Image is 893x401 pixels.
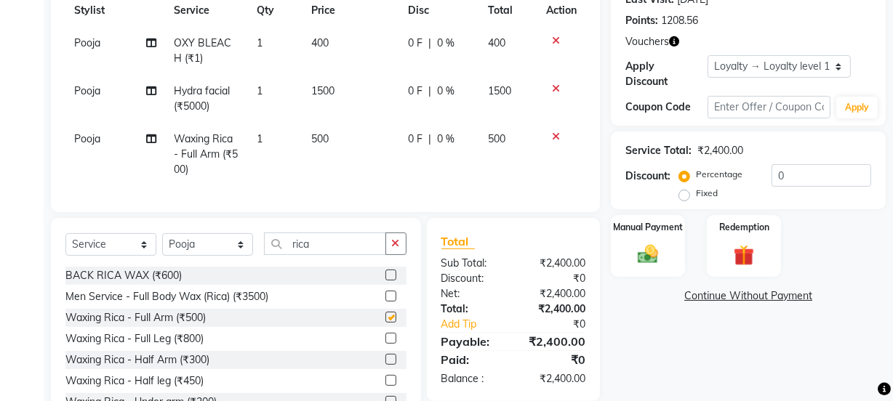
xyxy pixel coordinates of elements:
div: ₹0 [513,271,596,286]
div: Net: [431,286,513,301]
div: Apply Discount [625,59,708,89]
div: Waxing Rica - Full Leg (₹800) [65,331,204,347]
span: 1 [257,132,263,145]
img: _gift.svg [727,243,761,268]
div: Service Total: [625,143,692,158]
span: | [428,84,431,99]
span: Total [441,234,475,249]
div: Discount: [625,169,670,184]
div: Points: [625,13,658,28]
label: Redemption [719,221,769,234]
span: 0 % [437,84,454,99]
span: Pooja [74,84,100,97]
div: ₹2,400.00 [513,256,596,271]
div: Coupon Code [625,100,708,115]
span: 0 F [408,36,423,51]
div: 1208.56 [661,13,698,28]
span: 400 [488,36,505,49]
span: 500 [312,132,329,145]
span: Hydra facial (₹5000) [174,84,230,113]
span: 1 [257,84,263,97]
span: 1500 [488,84,511,97]
div: BACK RICA WAX (₹600) [65,268,182,283]
label: Percentage [696,168,742,181]
span: 0 F [408,131,423,147]
span: Pooja [74,132,100,145]
span: 1500 [312,84,335,97]
label: Fixed [696,187,718,200]
div: ₹0 [527,317,596,332]
label: Manual Payment [613,221,683,234]
div: ₹2,400.00 [513,333,596,350]
span: 500 [488,132,505,145]
div: Waxing Rica - Full Arm (₹500) [65,310,206,325]
span: 0 % [437,36,454,51]
div: Total: [431,301,513,317]
a: Continue Without Payment [614,288,883,304]
span: 0 F [408,84,423,99]
div: Discount: [431,271,513,286]
a: Add Tip [431,317,527,332]
img: _cash.svg [631,243,665,267]
div: Waxing Rica - Half leg (₹450) [65,373,204,389]
div: ₹2,400.00 [513,371,596,386]
button: Apply [836,97,878,118]
span: 1 [257,36,263,49]
span: OXY BLEACH (₹1) [174,36,231,65]
span: 0 % [437,131,454,147]
span: Vouchers [625,34,669,49]
span: Waxing Rica - Full Arm (₹500) [174,132,238,176]
div: Payable: [431,333,513,350]
div: Sub Total: [431,256,513,271]
div: ₹2,400.00 [513,301,596,317]
span: | [428,131,431,147]
span: | [428,36,431,51]
div: Waxing Rica - Half Arm (₹300) [65,352,209,368]
span: 400 [312,36,329,49]
div: Men Service - Full Body Wax (Rica) (₹3500) [65,289,268,304]
div: ₹2,400.00 [513,286,596,301]
div: Balance : [431,371,513,386]
div: ₹0 [513,351,596,368]
input: Search or Scan [264,232,386,255]
span: Pooja [74,36,100,49]
input: Enter Offer / Coupon Code [708,96,830,118]
div: Paid: [431,351,513,368]
div: ₹2,400.00 [697,143,743,158]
